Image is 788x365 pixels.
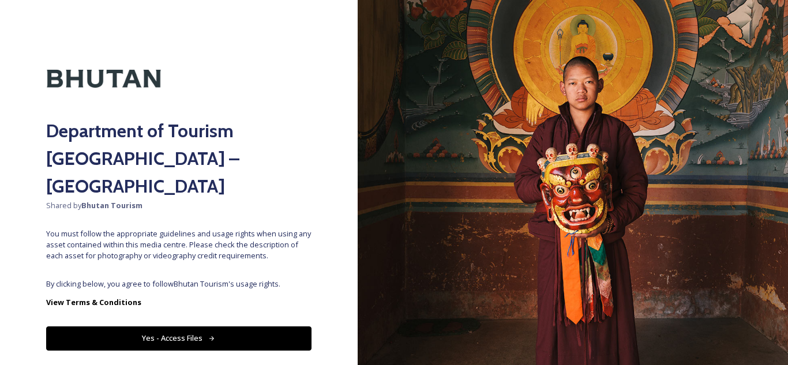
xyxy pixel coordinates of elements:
[46,46,162,111] img: Kingdom-of-Bhutan-Logo.png
[46,295,312,309] a: View Terms & Conditions
[46,326,312,350] button: Yes - Access Files
[46,228,312,262] span: You must follow the appropriate guidelines and usage rights when using any asset contained within...
[46,117,312,200] h2: Department of Tourism [GEOGRAPHIC_DATA] – [GEOGRAPHIC_DATA]
[46,200,312,211] span: Shared by
[46,279,312,289] span: By clicking below, you agree to follow Bhutan Tourism 's usage rights.
[46,297,141,307] strong: View Terms & Conditions
[81,200,142,210] strong: Bhutan Tourism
